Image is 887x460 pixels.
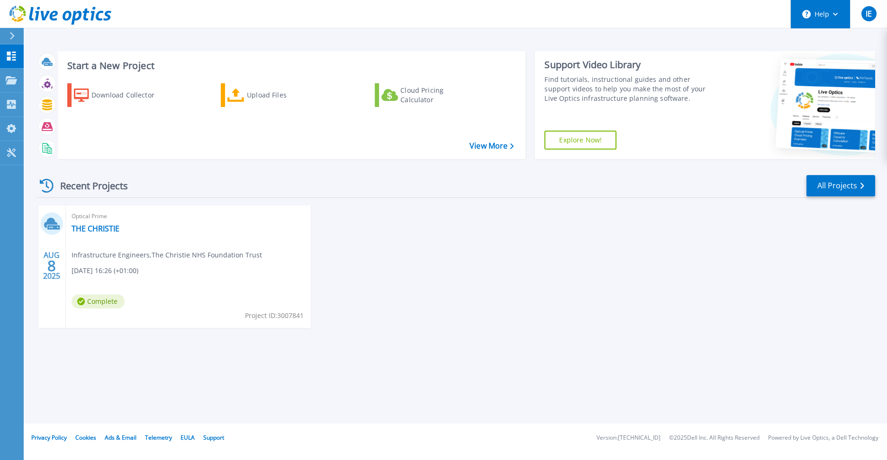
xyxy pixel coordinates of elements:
a: Explore Now! [544,131,616,150]
a: View More [470,142,514,150]
a: Privacy Policy [31,433,67,442]
li: Version: [TECHNICAL_ID] [597,435,661,441]
li: © 2025 Dell Inc. All Rights Reserved [669,435,760,441]
div: Upload Files [247,86,323,105]
a: Upload Files [221,83,326,107]
span: Complete [72,294,125,309]
span: Optical Prime [72,211,305,221]
li: Powered by Live Optics, a Dell Technology [768,435,878,441]
div: Download Collector [91,86,167,105]
h3: Start a New Project [67,61,514,71]
a: Cookies [75,433,96,442]
a: THE CHRISTIE [72,224,119,233]
a: Download Collector [67,83,173,107]
span: IE [866,10,872,18]
span: Project ID: 3007841 [245,310,304,321]
div: Support Video Library [544,59,717,71]
a: Cloud Pricing Calculator [375,83,480,107]
div: Recent Projects [36,174,141,197]
a: Support [203,433,224,442]
div: Find tutorials, instructional guides and other support videos to help you make the most of your L... [544,75,717,103]
div: Cloud Pricing Calculator [400,86,476,105]
a: All Projects [806,175,875,196]
a: Telemetry [145,433,172,442]
span: Infrastructure Engineers , The Christie NHS Foundation Trust [72,250,262,260]
span: [DATE] 16:26 (+01:00) [72,265,138,276]
a: Ads & Email [105,433,136,442]
div: AUG 2025 [43,248,61,283]
a: EULA [181,433,195,442]
span: 8 [47,262,56,270]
